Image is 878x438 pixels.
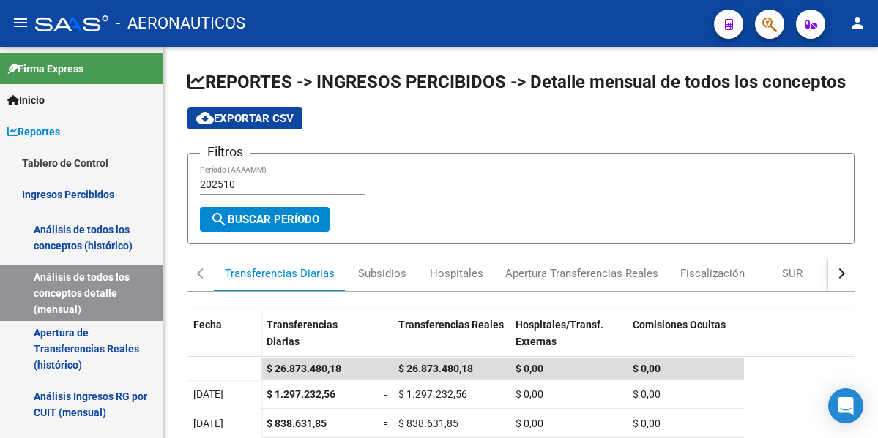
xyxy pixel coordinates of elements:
[193,319,222,331] span: Fecha
[398,363,473,374] span: $ 26.873.480,18
[516,388,543,400] span: $ 0,00
[633,319,726,331] span: Comisiones Ocultas
[633,418,661,429] span: $ 0,00
[187,309,261,371] datatable-header-cell: Fecha
[398,388,467,400] span: $ 1.297.232,56
[187,107,302,129] button: Exportar CSV
[116,7,245,39] span: - AERONAUTICOS
[510,309,627,371] datatable-header-cell: Hospitales/Transf. Externas
[828,388,863,423] div: Open Intercom Messenger
[398,418,458,429] span: $ 838.631,85
[210,213,319,226] span: Buscar Período
[393,309,510,371] datatable-header-cell: Transferencias Reales
[267,418,327,429] span: $ 838.631,85
[516,319,603,347] span: Hospitales/Transf. Externas
[633,388,661,400] span: $ 0,00
[384,388,390,400] span: =
[516,363,543,374] span: $ 0,00
[193,418,223,429] span: [DATE]
[627,309,744,371] datatable-header-cell: Comisiones Ocultas
[505,265,658,282] div: Apertura Transferencias Reales
[225,265,335,282] div: Transferencias Diarias
[210,211,228,228] mat-icon: search
[196,109,214,127] mat-icon: cloud_download
[516,418,543,429] span: $ 0,00
[193,388,223,400] span: [DATE]
[782,265,803,282] div: SUR
[7,124,60,140] span: Reportes
[187,72,846,92] span: REPORTES -> INGRESOS PERCIBIDOS -> Detalle mensual de todos los conceptos
[7,61,83,77] span: Firma Express
[267,388,335,400] span: $ 1.297.232,56
[633,363,661,374] span: $ 0,00
[12,14,29,31] mat-icon: menu
[358,265,406,282] div: Subsidios
[430,265,483,282] div: Hospitales
[384,418,390,429] span: =
[261,309,378,371] datatable-header-cell: Transferencias Diarias
[267,319,338,347] span: Transferencias Diarias
[849,14,866,31] mat-icon: person
[7,92,45,108] span: Inicio
[200,142,250,162] h3: Filtros
[398,319,504,331] span: Transferencias Reales
[196,112,294,125] span: Exportar CSV
[267,363,341,374] span: $ 26.873.480,18
[200,207,330,232] button: Buscar Período
[680,265,745,282] div: Fiscalización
